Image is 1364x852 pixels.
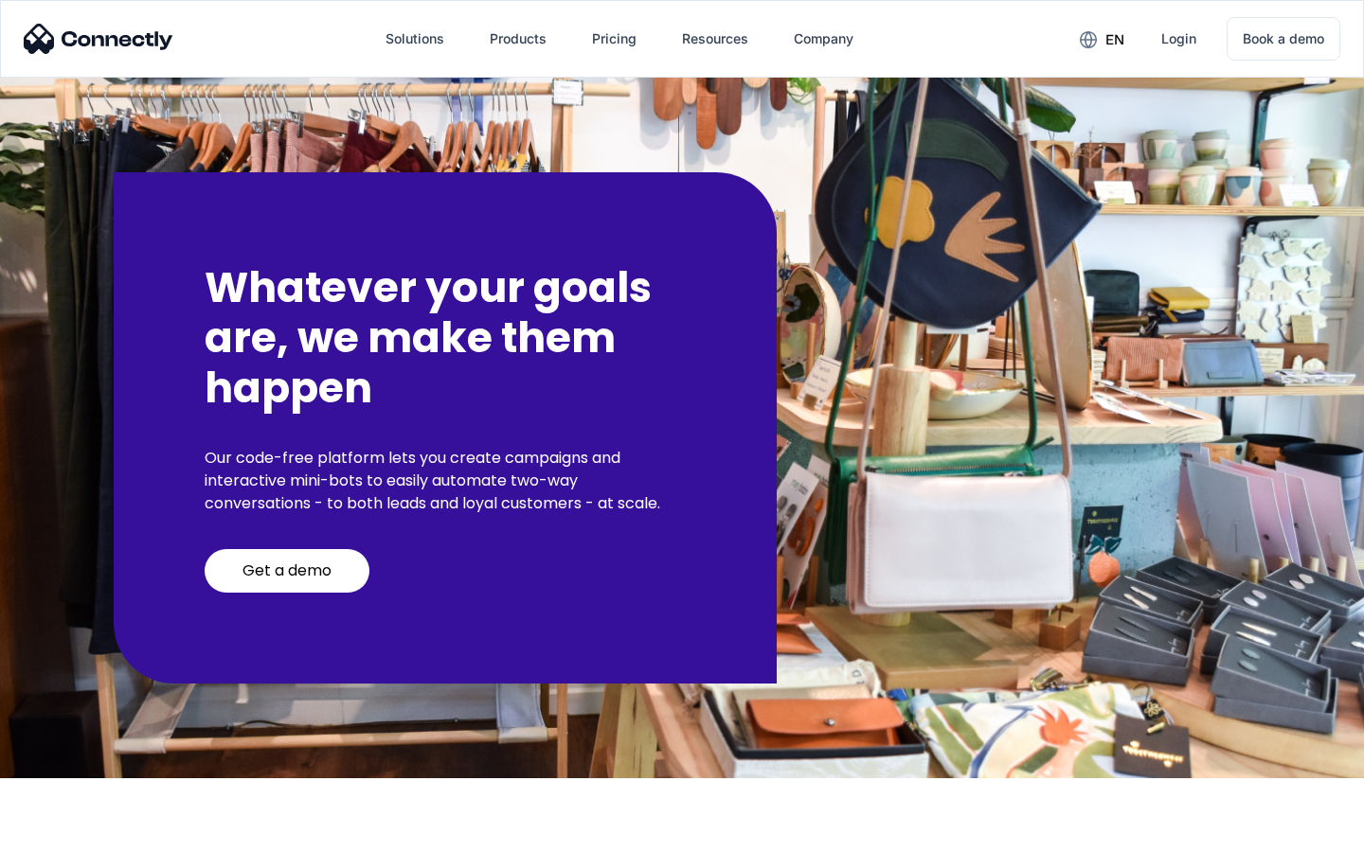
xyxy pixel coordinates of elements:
[205,263,686,413] h2: Whatever your goals are, we make them happen
[1146,16,1211,62] a: Login
[19,819,114,845] aside: Language selected: English
[1105,27,1124,53] div: en
[386,26,444,52] div: Solutions
[592,26,637,52] div: Pricing
[38,819,114,845] ul: Language list
[242,561,332,580] div: Get a demo
[1227,17,1340,61] a: Book a demo
[577,16,652,62] a: Pricing
[24,24,173,54] img: Connectly Logo
[1161,26,1196,52] div: Login
[205,549,369,593] a: Get a demo
[682,26,748,52] div: Resources
[490,26,547,52] div: Products
[205,447,686,515] p: Our code-free platform lets you create campaigns and interactive mini-bots to easily automate two...
[794,26,853,52] div: Company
